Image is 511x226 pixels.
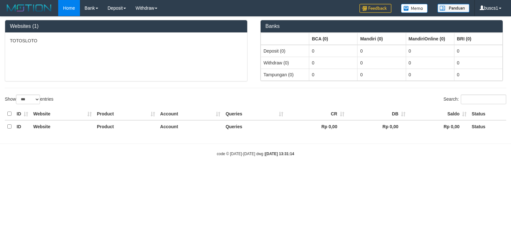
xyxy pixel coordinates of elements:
[286,120,347,133] th: Rp 0,00
[469,108,506,120] th: Status
[454,57,502,69] td: 0
[5,95,53,104] label: Show entries
[16,95,40,104] select: Showentries
[406,45,454,57] td: 0
[158,120,223,133] th: Account
[94,120,158,133] th: Product
[454,33,502,45] th: Group: activate to sort column ascending
[223,120,286,133] th: Queries
[408,108,469,120] th: Saldo
[469,120,506,133] th: Status
[286,108,347,120] th: CR
[358,45,406,57] td: 0
[261,45,309,57] td: Deposit (0)
[358,69,406,80] td: 0
[261,69,309,80] td: Tampungan (0)
[437,4,469,13] img: panduan.png
[31,120,94,133] th: Website
[158,108,223,120] th: Account
[261,57,309,69] td: Withdraw (0)
[444,95,506,104] label: Search:
[359,4,391,13] img: Feedback.jpg
[217,152,294,156] small: code © [DATE]-[DATE] dwg |
[406,33,454,45] th: Group: activate to sort column ascending
[14,120,31,133] th: ID
[265,152,294,156] strong: [DATE] 13:31:14
[358,33,406,45] th: Group: activate to sort column ascending
[223,108,286,120] th: Queries
[261,33,309,45] th: Group: activate to sort column ascending
[358,57,406,69] td: 0
[406,69,454,80] td: 0
[10,23,242,29] h3: Websites (1)
[94,108,158,120] th: Product
[461,95,506,104] input: Search:
[14,108,31,120] th: ID
[265,23,498,29] h3: Banks
[309,69,358,80] td: 0
[454,69,502,80] td: 0
[309,57,358,69] td: 0
[454,45,502,57] td: 0
[406,57,454,69] td: 0
[401,4,428,13] img: Button%20Memo.svg
[309,45,358,57] td: 0
[10,38,242,44] p: TOTOSLOTO
[408,120,469,133] th: Rp 0,00
[31,108,94,120] th: Website
[347,120,408,133] th: Rp 0,00
[5,3,53,13] img: MOTION_logo.png
[347,108,408,120] th: DB
[309,33,358,45] th: Group: activate to sort column ascending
